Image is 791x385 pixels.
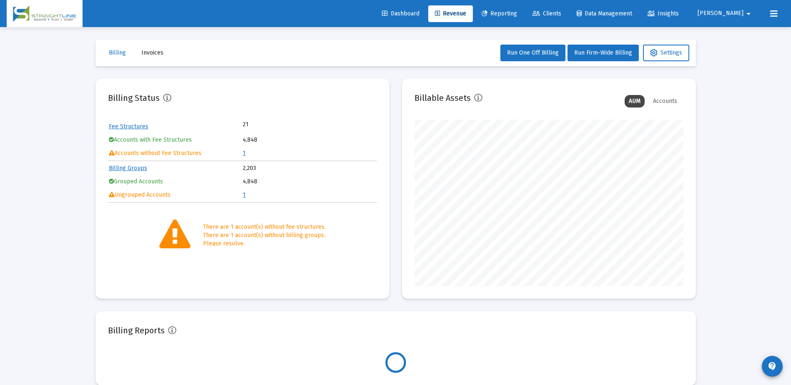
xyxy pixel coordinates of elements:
a: Data Management [570,5,639,22]
span: Settings [650,49,682,56]
td: 4,848 [243,175,376,188]
a: Dashboard [375,5,426,22]
button: [PERSON_NAME] [688,5,763,22]
td: Accounts without Fee Structures [109,147,242,160]
span: Billing [109,49,126,56]
div: There are 1 account(s) without billing groups. [203,231,326,240]
div: Please resolve. [203,240,326,248]
span: Invoices [141,49,163,56]
a: Fee Structures [109,123,148,130]
button: Run One Off Billing [500,45,565,61]
span: Clients [532,10,561,17]
a: Clients [526,5,568,22]
td: 21 [243,120,309,129]
mat-icon: arrow_drop_down [743,5,753,22]
h2: Billing Status [108,91,160,105]
mat-icon: contact_support [767,361,777,371]
button: Run Firm-Wide Billing [568,45,639,61]
button: Invoices [135,45,170,61]
span: Revenue [435,10,466,17]
span: Run One Off Billing [507,49,559,56]
a: 1 [243,191,246,198]
div: AUM [625,95,645,107]
a: Insights [641,5,686,22]
button: Billing [102,45,133,61]
span: Dashboard [382,10,419,17]
span: [PERSON_NAME] [698,10,743,17]
h2: Billing Reports [108,324,165,337]
td: 2,203 [243,162,376,175]
a: Billing Groups [109,165,147,172]
div: There are 1 account(s) without fee structures. [203,223,326,231]
span: Run Firm-Wide Billing [574,49,632,56]
td: Accounts with Fee Structures [109,134,242,146]
a: 1 [243,150,246,157]
a: Reporting [475,5,524,22]
h2: Billable Assets [414,91,471,105]
img: Dashboard [13,5,76,22]
button: Settings [643,45,689,61]
span: Reporting [482,10,517,17]
td: 4,848 [243,134,376,146]
td: Grouped Accounts [109,175,242,188]
a: Revenue [428,5,473,22]
span: Insights [648,10,679,17]
td: Ungrouped Accounts [109,189,242,201]
div: Accounts [649,95,681,107]
span: Data Management [577,10,632,17]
